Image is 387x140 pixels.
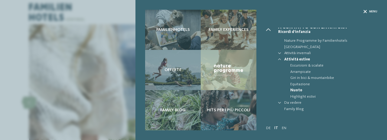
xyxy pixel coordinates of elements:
a: Cercate un hotel con piscina coperta per bambini in Alto Adige? Offerte [145,50,201,90]
span: Hits per i più piccoli [207,108,250,113]
a: Cercate un hotel con piscina coperta per bambini in Alto Adige? Familienhotels [145,10,201,50]
a: Equitazione [290,81,377,87]
span: Ricordi d’infanzia [278,30,377,34]
span: Family Blog [160,108,186,113]
a: Family Blog [278,106,377,112]
a: Attività estive [284,57,377,63]
span: Offerte [164,67,181,73]
span: Menu [369,10,377,14]
a: Cercate un hotel con piscina coperta per bambini in Alto Adige? Family Blog [145,90,201,130]
span: Family Blog [284,106,377,112]
span: Family experiences [209,27,249,32]
a: Cercate un hotel con piscina coperta per bambini in Alto Adige? Nature Programme [201,50,256,90]
a: A contatto con la natura Ricordi d’infanzia [278,25,377,34]
a: Cercate un hotel con piscina coperta per bambini in Alto Adige? Hits per i più piccoli [201,90,256,130]
a: IT [274,126,278,130]
a: Arrampicate [290,69,377,75]
a: Da vedere [284,100,377,106]
a: DE [266,126,271,130]
span: Familienhotels [156,27,190,32]
a: Cercate un hotel con piscina coperta per bambini in Alto Adige? Family experiences [201,10,256,50]
a: Nature Programme by Familienhotels [GEOGRAPHIC_DATA] [278,38,377,50]
a: Highlight estivi [290,94,377,100]
a: Nuoto [290,87,377,93]
a: Escursioni & scalate [290,63,377,69]
a: Giri in bici & mountainbike [290,75,377,81]
img: Nature Programme [213,63,244,77]
a: Attività invernali [284,50,377,56]
span: Nature Programme by Familienhotels [GEOGRAPHIC_DATA] [284,38,377,50]
a: EN [282,126,286,130]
